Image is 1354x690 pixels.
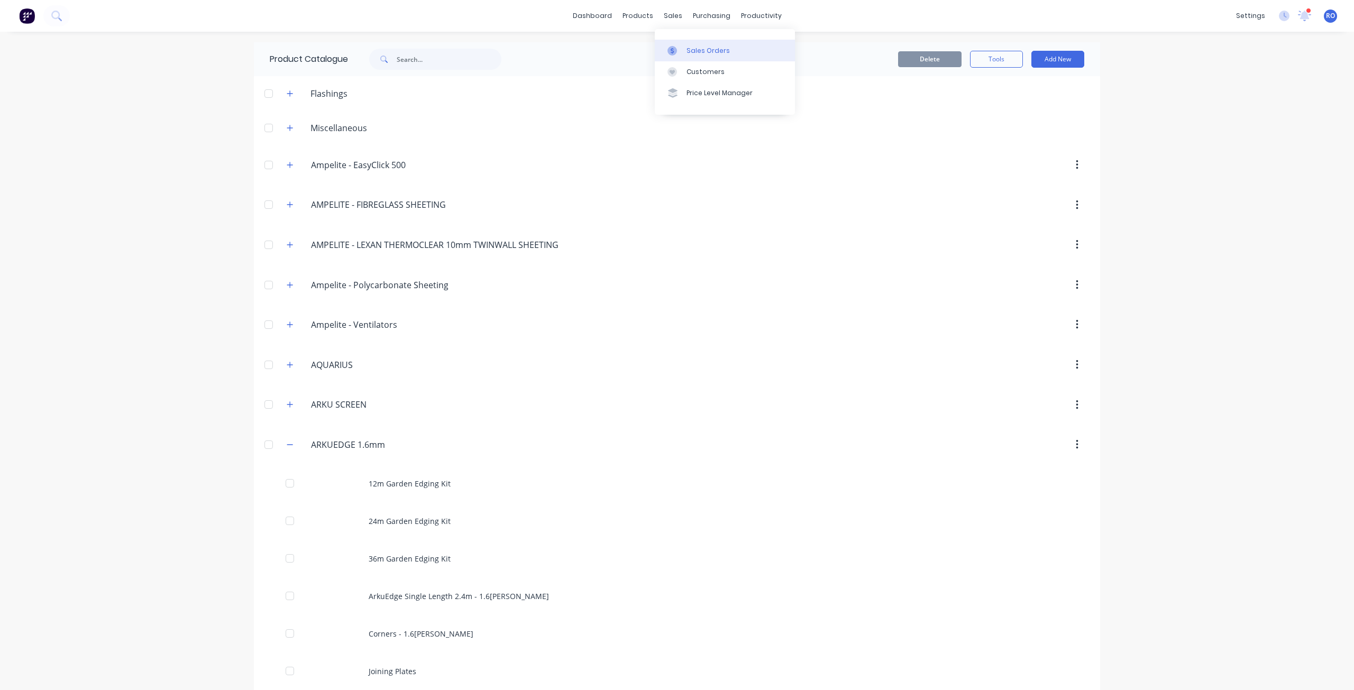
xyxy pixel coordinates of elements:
[311,358,436,371] input: Enter category name
[687,46,730,56] div: Sales Orders
[254,652,1100,690] div: Joining Plates
[397,49,501,70] input: Search...
[736,8,787,24] div: productivity
[311,318,436,331] input: Enter category name
[302,122,376,134] div: Miscellaneous
[688,8,736,24] div: purchasing
[311,159,436,171] input: Enter category name
[19,8,35,24] img: Factory
[655,82,795,104] a: Price Level Manager
[655,40,795,61] a: Sales Orders
[311,198,447,211] input: Enter category name
[311,398,436,411] input: Enter category name
[898,51,962,67] button: Delete
[658,8,688,24] div: sales
[311,279,448,291] input: Enter category name
[254,465,1100,502] div: 12m Garden Edging Kit
[1231,8,1270,24] div: settings
[970,51,1023,68] button: Tools
[254,502,1100,540] div: 24m Garden Edging Kit
[254,540,1100,577] div: 36m Garden Edging Kit
[568,8,617,24] a: dashboard
[311,438,436,451] input: Enter category name
[302,87,356,100] div: Flashings
[254,577,1100,615] div: ArkuEdge Single Length 2.4m - 1.6[PERSON_NAME]
[687,67,725,77] div: Customers
[687,88,753,98] div: Price Level Manager
[1031,51,1084,68] button: Add New
[254,615,1100,652] div: Corners - 1.6[PERSON_NAME]
[617,8,658,24] div: products
[1326,11,1335,21] span: RO
[254,42,348,76] div: Product Catalogue
[655,61,795,82] a: Customers
[311,238,560,251] input: Enter category name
